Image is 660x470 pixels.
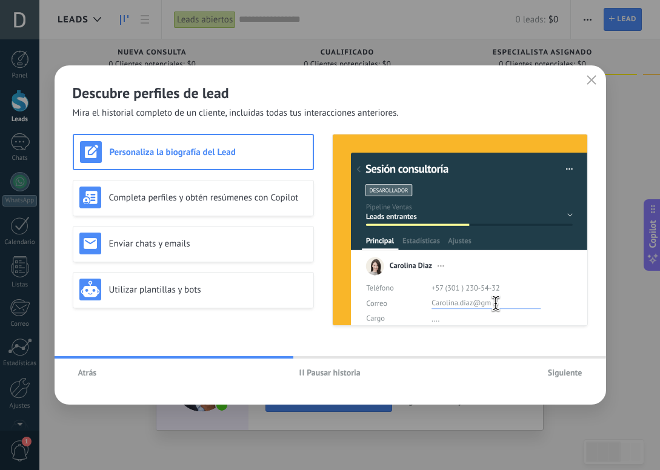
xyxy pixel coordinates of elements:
[109,238,307,250] h3: Enviar chats y emails
[307,368,361,377] span: Pausar historia
[110,147,307,158] h3: Personaliza la biografía del Lead
[542,363,588,382] button: Siguiente
[548,368,582,377] span: Siguiente
[109,284,307,296] h3: Utilizar plantillas y bots
[294,363,366,382] button: Pausar historia
[109,192,307,204] h3: Completa perfiles y obtén resúmenes con Copilot
[73,84,588,102] h2: Descubre perfiles de lead
[78,368,97,377] span: Atrás
[73,363,102,382] button: Atrás
[73,107,399,119] span: Mira el historial completo de un cliente, incluidas todas tus interacciones anteriores.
